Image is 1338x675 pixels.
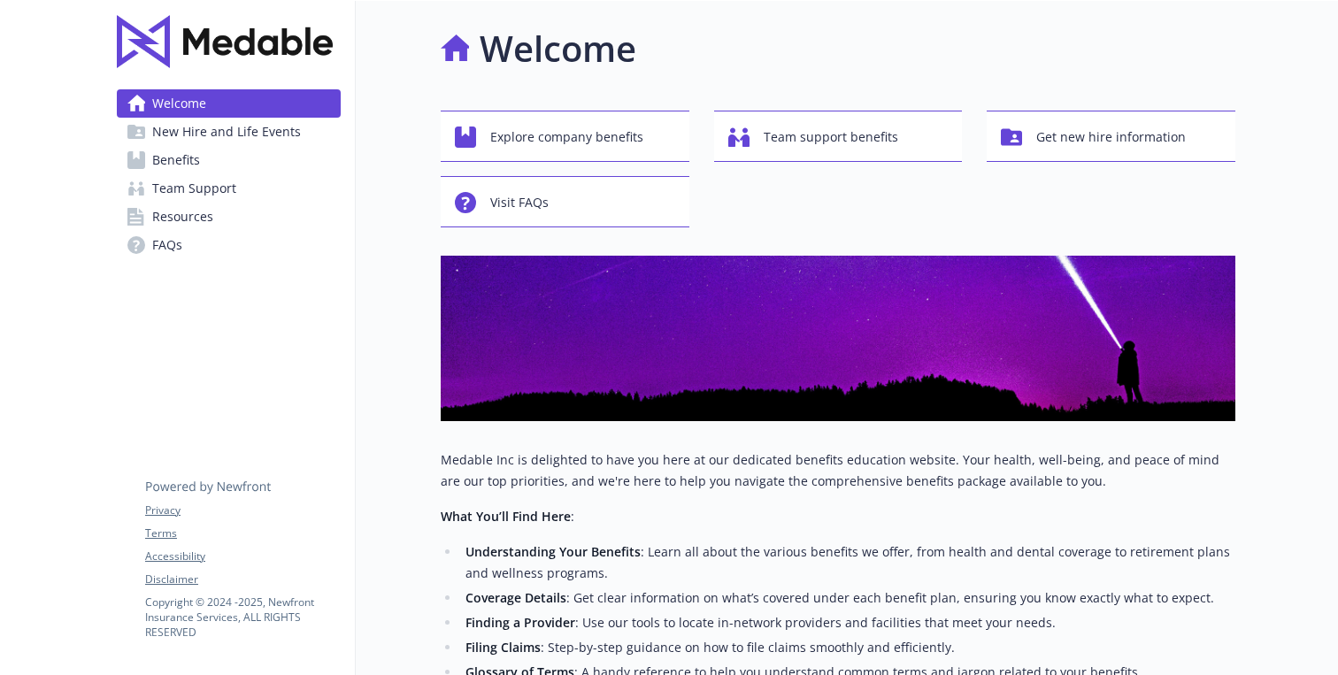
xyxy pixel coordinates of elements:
[714,111,963,162] button: Team support benefits
[145,594,340,640] p: Copyright © 2024 - 2025 , Newfront Insurance Services, ALL RIGHTS RESERVED
[1036,120,1186,154] span: Get new hire information
[145,571,340,587] a: Disclaimer
[441,176,689,227] button: Visit FAQs
[465,589,566,606] strong: Coverage Details
[441,508,571,525] strong: What You’ll Find Here
[460,637,1235,658] li: : Step-by-step guidance on how to file claims smoothly and efficiently.
[145,502,340,518] a: Privacy
[441,449,1235,492] p: Medable Inc is delighted to have you here at our dedicated benefits education website. Your healt...
[441,111,689,162] button: Explore company benefits
[117,118,341,146] a: New Hire and Life Events
[152,203,213,231] span: Resources
[117,89,341,118] a: Welcome
[987,111,1235,162] button: Get new hire information
[465,639,541,656] strong: Filing Claims
[490,120,643,154] span: Explore company benefits
[465,614,575,631] strong: Finding a Provider
[117,203,341,231] a: Resources
[441,256,1235,421] img: overview page banner
[152,118,301,146] span: New Hire and Life Events
[441,506,1235,527] p: :
[152,146,200,174] span: Benefits
[117,231,341,259] a: FAQs
[117,146,341,174] a: Benefits
[117,174,341,203] a: Team Support
[465,543,641,560] strong: Understanding Your Benefits
[460,612,1235,633] li: : Use our tools to locate in-network providers and facilities that meet your needs.
[460,541,1235,584] li: : Learn all about the various benefits we offer, from health and dental coverage to retirement pl...
[152,174,236,203] span: Team Support
[460,587,1235,609] li: : Get clear information on what’s covered under each benefit plan, ensuring you know exactly what...
[490,186,549,219] span: Visit FAQs
[145,548,340,564] a: Accessibility
[152,89,206,118] span: Welcome
[480,22,636,75] h1: Welcome
[152,231,182,259] span: FAQs
[764,120,898,154] span: Team support benefits
[145,525,340,541] a: Terms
